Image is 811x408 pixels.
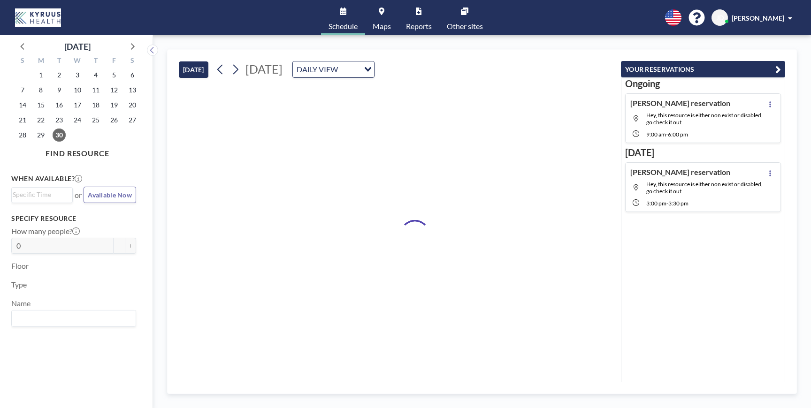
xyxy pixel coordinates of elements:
span: Schedule [329,23,358,30]
div: Search for option [293,61,374,77]
span: Monday, September 15, 2025 [34,98,47,112]
span: Wednesday, September 24, 2025 [71,113,84,127]
label: Type [11,280,27,289]
span: Monday, September 1, 2025 [34,68,47,82]
input: Search for option [341,63,359,76]
div: T [50,55,69,68]
input: Search for option [13,189,67,200]
div: F [105,55,123,68]
span: Tuesday, September 9, 2025 [53,83,66,97]
span: 9:00 AM [646,131,666,138]
div: S [14,55,32,68]
span: Other sites [447,23,483,30]
span: Friday, September 26, 2025 [107,113,121,127]
button: YOUR RESERVATIONS [621,61,785,77]
span: or [75,190,82,200]
span: Saturday, September 6, 2025 [126,68,139,82]
span: Wednesday, September 10, 2025 [71,83,84,97]
span: Wednesday, September 3, 2025 [71,68,84,82]
span: Wednesday, September 17, 2025 [71,98,84,112]
label: Floor [11,261,29,271]
span: Friday, September 19, 2025 [107,98,121,112]
span: 6:00 PM [668,131,688,138]
span: Saturday, September 13, 2025 [126,83,139,97]
h4: [PERSON_NAME] reservation [630,98,730,108]
span: Sunday, September 28, 2025 [16,128,29,142]
span: Reports [406,23,432,30]
span: Thursday, September 18, 2025 [89,98,102,112]
span: 3:30 PM [668,200,689,207]
button: [DATE] [179,61,208,78]
span: Available Now [88,191,132,199]
span: Monday, September 22, 2025 [34,113,47,127]
span: - [666,200,668,207]
h4: [PERSON_NAME] reservation [630,167,730,177]
span: Tuesday, September 23, 2025 [53,113,66,127]
button: - [114,238,125,254]
span: DAILY VIEW [295,63,340,76]
span: 3:00 PM [646,200,666,207]
span: Tuesday, September 16, 2025 [53,98,66,112]
div: W [69,55,87,68]
h3: Specify resource [11,214,136,223]
button: + [125,238,136,254]
span: Friday, September 12, 2025 [107,83,121,97]
div: Search for option [12,310,136,326]
span: Thursday, September 25, 2025 [89,113,102,127]
span: Sunday, September 14, 2025 [16,98,29,112]
h4: FIND RESOURCE [11,145,144,158]
span: Tuesday, September 2, 2025 [53,68,66,82]
button: Available Now [84,187,136,203]
div: Search for option [12,188,72,202]
div: S [123,55,141,68]
span: JD [716,14,724,22]
div: M [32,55,50,68]
h3: [DATE] [625,147,781,159]
span: Tuesday, September 30, 2025 [53,128,66,142]
span: Monday, September 8, 2025 [34,83,47,97]
label: How many people? [11,227,80,236]
span: Thursday, September 11, 2025 [89,83,102,97]
label: Name [11,299,31,308]
span: Saturday, September 20, 2025 [126,98,139,112]
span: Saturday, September 27, 2025 [126,113,139,127]
span: [DATE] [245,62,283,76]
span: Maps [373,23,391,30]
span: Thursday, September 4, 2025 [89,68,102,82]
div: T [86,55,105,68]
span: Monday, September 29, 2025 [34,128,47,142]
span: [PERSON_NAME] [732,14,784,22]
img: organization-logo [15,8,61,27]
span: Sunday, September 7, 2025 [16,83,29,97]
span: Sunday, September 21, 2025 [16,113,29,127]
span: Friday, September 5, 2025 [107,68,121,82]
div: [DATE] [64,40,91,53]
span: Hey, this resource is either non exist or disabled, go check it out [646,112,763,126]
span: Hey, this resource is either non exist or disabled, go check it out [646,181,763,195]
input: Search for option [13,312,130,325]
span: - [666,131,668,138]
h3: Ongoing [625,78,781,90]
